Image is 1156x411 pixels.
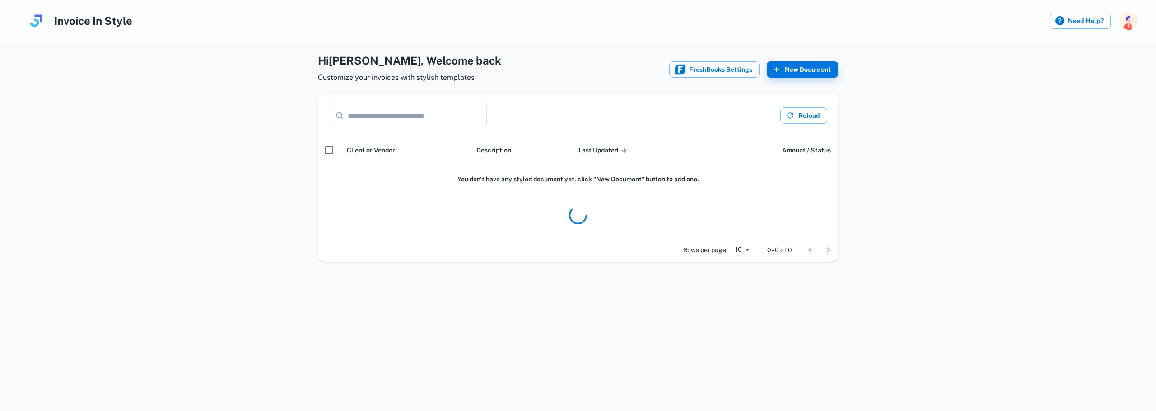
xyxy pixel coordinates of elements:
[1120,12,1138,30] img: photoURL
[767,245,792,255] p: 0–0 of 0
[1050,13,1111,29] label: Need Help?
[325,174,831,184] h6: You don't have any styled document yet, click "New Document" button to add one.
[318,137,838,238] div: scrollable content
[27,12,45,30] img: logo.svg
[578,145,630,156] span: Last Updated
[782,145,831,156] span: Amount / Status
[476,145,511,156] span: Description
[318,52,501,69] h4: Hi [PERSON_NAME] , Welcome back
[683,245,727,255] p: Rows per page:
[675,64,685,75] img: FreshBooks icon
[669,61,760,78] button: FreshBooks iconFreshBooks Settings
[347,145,395,156] span: Client or Vendor
[731,243,753,256] div: 10
[780,107,827,124] button: Reload
[318,72,501,83] span: Customize your invoices with stylish templates
[54,13,132,29] h4: Invoice In Style
[767,61,838,78] button: New Document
